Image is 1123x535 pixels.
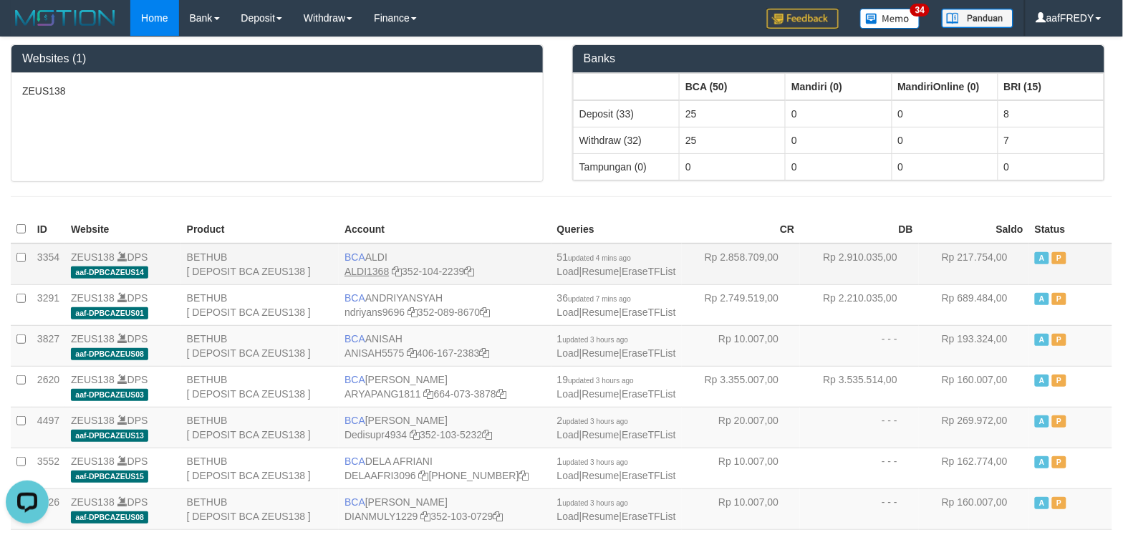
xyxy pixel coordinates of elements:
[339,448,551,488] td: DELA AFRIANI [PHONE_NUMBER]
[767,9,839,29] img: Feedback.jpg
[910,4,930,16] span: 34
[919,325,1029,366] td: Rp 193.324,00
[563,336,629,344] span: updated 3 hours ago
[622,388,675,400] a: EraseTFList
[919,216,1029,244] th: Saldo
[786,73,892,100] th: Group: activate to sort column ascending
[1035,375,1049,387] span: Active
[421,511,431,522] a: Copy DIANMULY1229 to clipboard
[344,347,404,359] a: ANISAH5575
[563,458,629,466] span: updated 3 hours ago
[680,100,786,127] td: 25
[71,471,148,483] span: aaf-DPBCAZEUS15
[1035,497,1049,509] span: Active
[557,496,629,508] span: 1
[71,333,115,344] a: ZEUS138
[584,52,1094,65] h3: Banks
[860,9,920,29] img: Button%20Memo.svg
[1052,497,1066,509] span: Paused
[682,366,801,407] td: Rp 3.355.007,00
[680,153,786,180] td: 0
[892,73,998,100] th: Group: activate to sort column ascending
[919,488,1029,529] td: Rp 160.007,00
[919,244,1029,285] td: Rp 217.754,00
[71,266,148,279] span: aaf-DPBCAZEUS14
[32,325,65,366] td: 3827
[622,429,675,440] a: EraseTFList
[181,448,339,488] td: BETHUB [ DEPOSIT BCA ZEUS138 ]
[496,388,506,400] a: Copy 6640733878 to clipboard
[786,153,892,180] td: 0
[22,84,532,98] p: ZEUS138
[181,216,339,244] th: Product
[582,266,620,277] a: Resume
[339,216,551,244] th: Account
[344,415,365,426] span: BCA
[563,418,629,425] span: updated 3 hours ago
[11,7,120,29] img: MOTION_logo.png
[71,348,148,360] span: aaf-DPBCAZEUS08
[344,266,389,277] a: ALDI1368
[32,448,65,488] td: 3552
[181,325,339,366] td: BETHUB [ DEPOSIT BCA ZEUS138 ]
[622,347,675,359] a: EraseTFList
[622,470,675,481] a: EraseTFList
[65,448,181,488] td: DPS
[557,292,631,304] span: 36
[71,307,148,319] span: aaf-DPBCAZEUS01
[557,429,579,440] a: Load
[800,366,919,407] td: Rp 3.535.514,00
[424,388,434,400] a: Copy ARYAPANG1811 to clipboard
[65,407,181,448] td: DPS
[32,284,65,325] td: 3291
[519,470,529,481] a: Copy 8692458639 to clipboard
[65,366,181,407] td: DPS
[557,415,629,426] span: 2
[919,407,1029,448] td: Rp 269.972,00
[344,456,365,467] span: BCA
[800,448,919,488] td: - - -
[622,511,675,522] a: EraseTFList
[557,496,676,522] span: | |
[1052,375,1066,387] span: Paused
[181,284,339,325] td: BETHUB [ DEPOSIT BCA ZEUS138 ]
[786,127,892,153] td: 0
[557,333,676,359] span: | |
[410,429,420,440] a: Copy Dedisupr4934 to clipboard
[998,127,1104,153] td: 7
[339,366,551,407] td: [PERSON_NAME] 664-073-3878
[71,430,148,442] span: aaf-DPBCAZEUS13
[582,307,620,318] a: Resume
[65,284,181,325] td: DPS
[344,470,416,481] a: DELAAFRI3096
[557,388,579,400] a: Load
[582,388,620,400] a: Resume
[344,429,407,440] a: Dedisupr4934
[919,448,1029,488] td: Rp 162.774,00
[892,153,998,180] td: 0
[682,216,801,244] th: CR
[1029,216,1112,244] th: Status
[71,415,115,426] a: ZEUS138
[800,488,919,529] td: - - -
[1052,415,1066,428] span: Paused
[800,216,919,244] th: DB
[71,496,115,508] a: ZEUS138
[344,333,365,344] span: BCA
[622,266,675,277] a: EraseTFList
[465,266,475,277] a: Copy 3521042239 to clipboard
[339,284,551,325] td: ANDRIYANSYAH 352-089-8670
[557,374,634,385] span: 19
[181,366,339,407] td: BETHUB [ DEPOSIT BCA ZEUS138 ]
[942,9,1013,28] img: panduan.png
[557,415,676,440] span: | |
[800,325,919,366] td: - - -
[32,216,65,244] th: ID
[557,374,676,400] span: | |
[339,244,551,285] td: ALDI 352-104-2239
[1035,415,1049,428] span: Active
[408,307,418,318] a: Copy ndriyans9696 to clipboard
[22,52,532,65] h3: Websites (1)
[574,73,680,100] th: Group: activate to sort column ascending
[344,496,365,508] span: BCA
